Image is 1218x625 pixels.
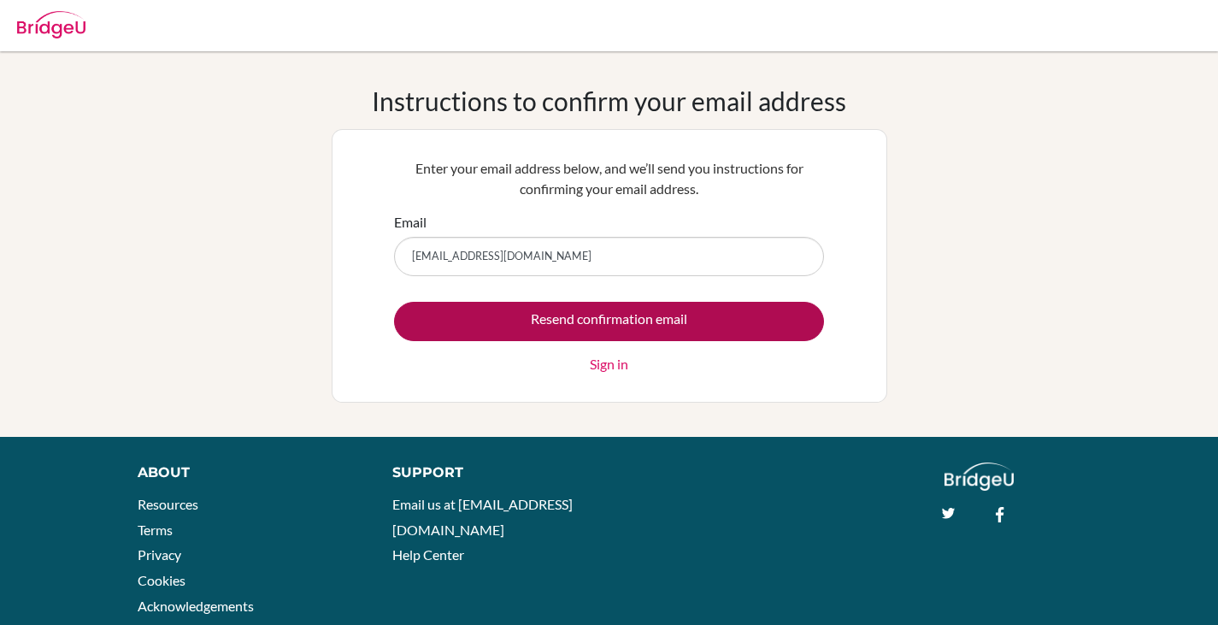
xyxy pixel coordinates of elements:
a: Terms [138,522,173,538]
a: Acknowledgements [138,598,254,614]
label: Email [394,212,427,233]
a: Help Center [392,546,464,563]
a: Privacy [138,546,181,563]
div: Support [392,463,591,483]
h1: Instructions to confirm your email address [372,85,846,116]
a: Sign in [590,354,628,374]
img: Bridge-U [17,11,85,38]
a: Cookies [138,572,185,588]
p: Enter your email address below, and we’ll send you instructions for confirming your email address. [394,158,824,199]
input: Resend confirmation email [394,302,824,341]
img: logo_white@2x-f4f0deed5e89b7ecb1c2cc34c3e3d731f90f0f143d5ea2071677605dd97b5244.png [944,463,1014,491]
a: Email us at [EMAIL_ADDRESS][DOMAIN_NAME] [392,496,573,538]
a: Resources [138,496,198,512]
div: About [138,463,354,483]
